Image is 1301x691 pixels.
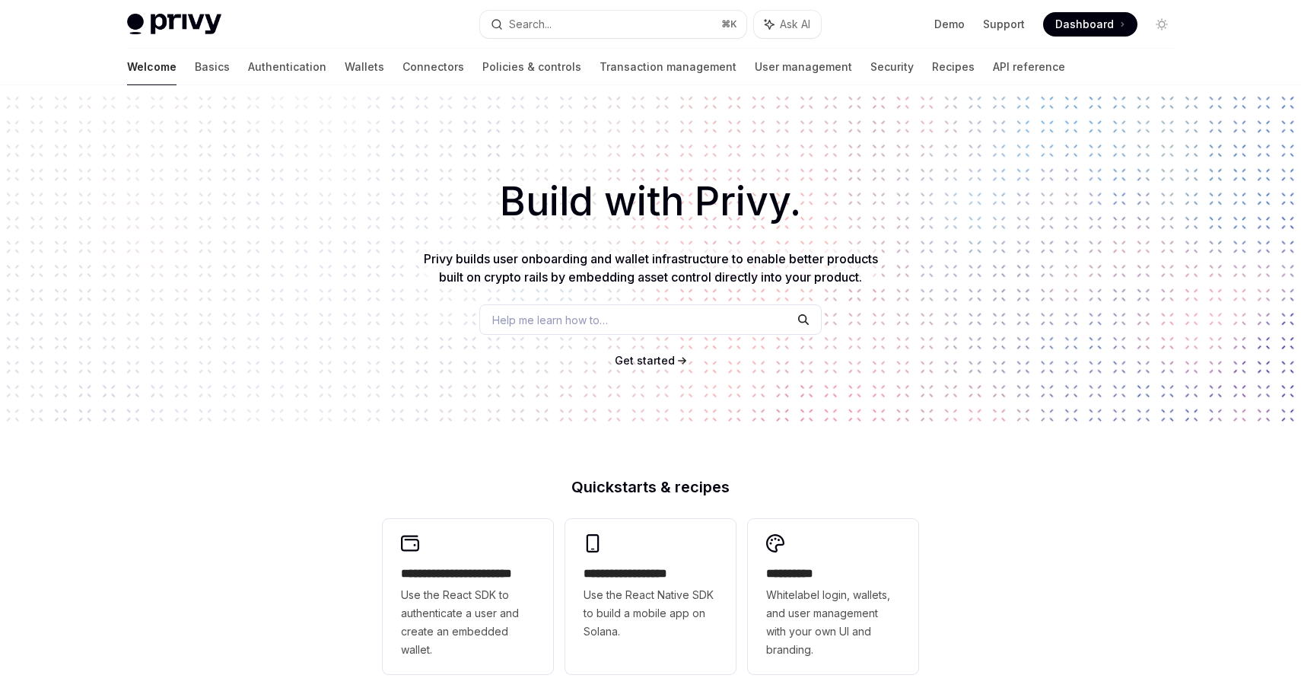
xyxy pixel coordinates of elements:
a: Policies & controls [482,49,581,85]
a: **** **** **** ***Use the React Native SDK to build a mobile app on Solana. [565,519,736,674]
span: Dashboard [1055,17,1114,32]
a: Basics [195,49,230,85]
a: User management [755,49,852,85]
a: Demo [934,17,965,32]
span: Whitelabel login, wallets, and user management with your own UI and branding. [766,586,900,659]
a: Security [870,49,914,85]
button: Toggle dark mode [1150,12,1174,37]
a: Dashboard [1043,12,1137,37]
span: Help me learn how to… [492,312,608,328]
a: Connectors [402,49,464,85]
a: API reference [993,49,1065,85]
a: Get started [615,353,675,368]
span: Privy builds user onboarding and wallet infrastructure to enable better products built on crypto ... [424,251,878,285]
div: Search... [509,15,552,33]
span: Use the React SDK to authenticate a user and create an embedded wallet. [401,586,535,659]
a: Transaction management [600,49,736,85]
span: Use the React Native SDK to build a mobile app on Solana. [584,586,717,641]
h2: Quickstarts & recipes [383,479,918,495]
button: Ask AI [754,11,821,38]
span: ⌘ K [721,18,737,30]
span: Get started [615,354,675,367]
a: Recipes [932,49,975,85]
a: Wallets [345,49,384,85]
img: light logo [127,14,221,35]
button: Search...⌘K [480,11,746,38]
a: Welcome [127,49,177,85]
h1: Build with Privy. [24,172,1277,231]
a: Authentication [248,49,326,85]
a: Support [983,17,1025,32]
a: **** *****Whitelabel login, wallets, and user management with your own UI and branding. [748,519,918,674]
span: Ask AI [780,17,810,32]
